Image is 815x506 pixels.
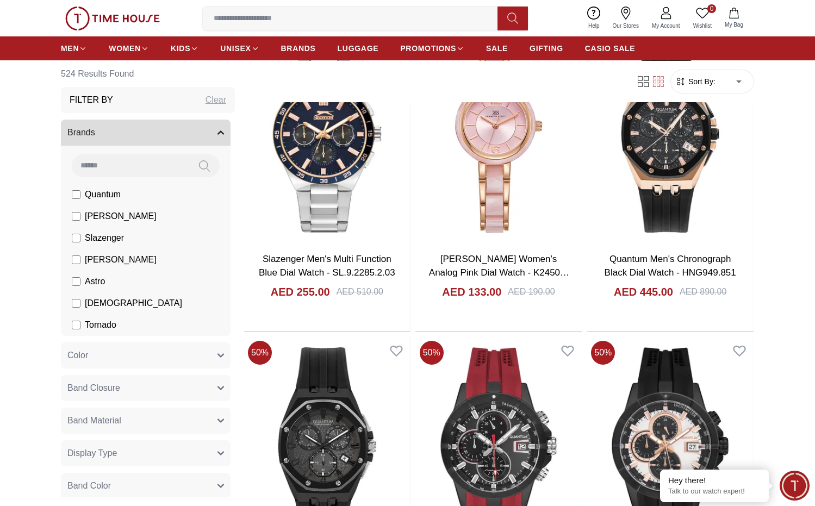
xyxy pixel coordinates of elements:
[400,39,464,58] a: PROMOTIONS
[338,39,379,58] a: LUGGAGE
[171,43,190,54] span: KIDS
[67,349,88,362] span: Color
[420,341,444,365] span: 50 %
[61,43,79,54] span: MEN
[85,232,124,245] span: Slazenger
[72,277,80,286] input: Astro
[585,39,636,58] a: CASIO SALE
[587,24,754,243] img: Quantum Men's Chronograph Black Dial Watch - HNG949.851
[72,212,80,221] input: [PERSON_NAME]
[605,254,736,278] a: Quantum Men's Chronograph Black Dial Watch - HNG949.851
[67,479,111,492] span: Band Color
[109,39,149,58] a: WOMEN
[61,61,235,87] h6: 524 Results Found
[61,408,231,434] button: Band Material
[780,471,810,501] div: Chat Widget
[72,190,80,199] input: Quantum
[67,382,120,395] span: Band Closure
[61,120,231,146] button: Brands
[206,93,226,107] div: Clear
[429,254,569,292] a: [PERSON_NAME] Women's Analog Pink Dial Watch - K24501-RCPP
[718,5,750,31] button: My Bag
[687,4,718,32] a: 0Wishlist
[72,255,80,264] input: [PERSON_NAME]
[70,93,113,107] h3: Filter By
[442,284,501,299] h4: AED 133.00
[61,39,87,58] a: MEN
[259,254,395,278] a: Slazenger Men's Multi Function Blue Dial Watch - SL.9.2285.2.03
[400,43,456,54] span: PROMOTIONS
[707,4,716,13] span: 0
[675,76,716,87] button: Sort By:
[85,253,157,266] span: [PERSON_NAME]
[585,43,636,54] span: CASIO SALE
[67,126,95,139] span: Brands
[61,342,231,368] button: Color
[680,285,726,298] div: AED 890.00
[248,341,272,365] span: 50 %
[271,284,330,299] h4: AED 255.00
[85,210,157,223] span: [PERSON_NAME]
[720,21,748,29] span: My Bag
[337,285,383,298] div: AED 510.00
[668,487,761,496] p: Talk to our watch expert!
[686,76,716,87] span: Sort By:
[584,22,604,30] span: Help
[85,318,116,332] span: Tornado
[109,43,141,54] span: WOMEN
[61,473,231,499] button: Band Color
[220,43,251,54] span: UNISEX
[614,284,673,299] h4: AED 445.00
[486,39,508,58] a: SALE
[608,22,643,30] span: Our Stores
[582,4,606,32] a: Help
[220,39,259,58] a: UNISEX
[415,24,582,243] img: Kenneth Scott Women's Analog Pink Dial Watch - K24501-RCPP
[244,24,410,243] img: Slazenger Men's Multi Function Blue Dial Watch - SL.9.2285.2.03
[72,234,80,242] input: Slazenger
[85,275,105,288] span: Astro
[668,475,761,486] div: Hey there!
[648,22,685,30] span: My Account
[61,375,231,401] button: Band Closure
[171,39,198,58] a: KIDS
[67,447,117,460] span: Display Type
[530,39,563,58] a: GIFTING
[72,321,80,329] input: Tornado
[591,341,615,365] span: 50 %
[67,414,121,427] span: Band Material
[85,188,121,201] span: Quantum
[530,43,563,54] span: GIFTING
[281,39,316,58] a: BRANDS
[508,285,555,298] div: AED 190.00
[281,43,316,54] span: BRANDS
[338,43,379,54] span: LUGGAGE
[85,297,182,310] span: [DEMOGRAPHIC_DATA]
[65,7,160,30] img: ...
[486,43,508,54] span: SALE
[72,299,80,308] input: [DEMOGRAPHIC_DATA]
[606,4,645,32] a: Our Stores
[689,22,716,30] span: Wishlist
[61,440,231,466] button: Display Type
